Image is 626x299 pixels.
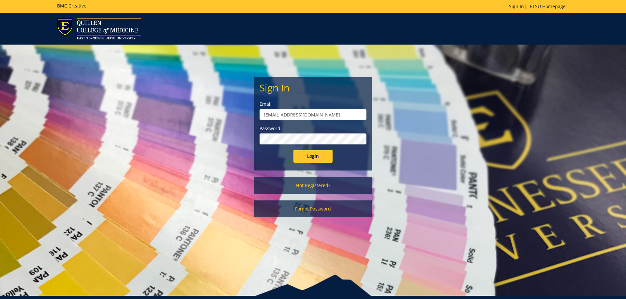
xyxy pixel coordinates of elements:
input: Login [293,150,333,163]
a: ETSU Homepage [527,3,569,9]
p: | [509,3,569,10]
h2: Sign In [260,82,366,93]
a: Forgot Password [254,200,372,217]
img: ETSU logo [57,18,141,39]
h5: BMC Creative [57,3,86,8]
a: Sign In [509,3,524,9]
label: Password [260,125,366,132]
a: Not Registered? [254,177,372,194]
label: Email [260,101,366,107]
